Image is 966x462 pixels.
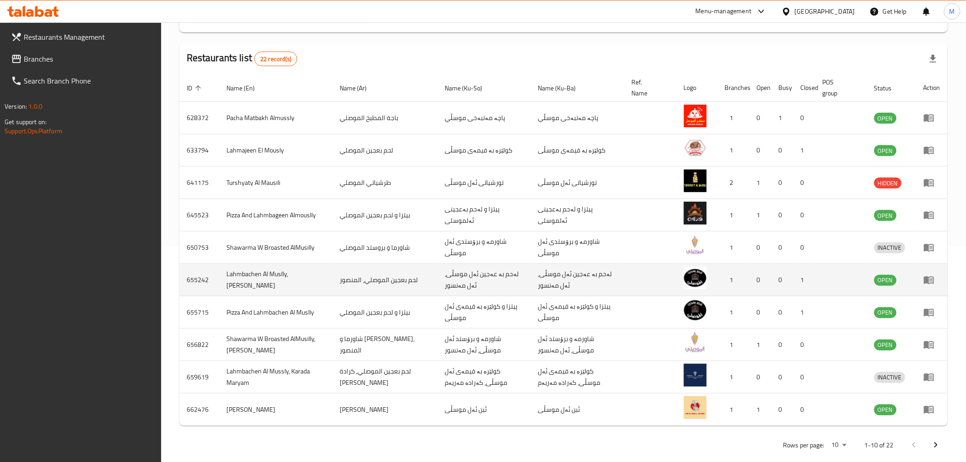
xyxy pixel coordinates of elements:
[5,125,63,137] a: Support.OpsPlatform
[793,394,815,426] td: 0
[772,394,793,426] td: 0
[4,48,161,70] a: Branches
[874,113,897,124] div: OPEN
[684,299,707,322] img: Pizza And Lahmbachen Al Muslly
[684,364,707,387] img: Lahmbachen Al Mussly, Karada Maryam
[772,134,793,167] td: 0
[795,6,855,16] div: [GEOGRAPHIC_DATA]
[437,167,531,199] td: تورشیاتی ئەل موسڵی
[437,199,531,231] td: پیتزا و لەحم بەعجینی ئەلموسلی
[924,242,940,253] div: Menu
[874,372,905,383] div: INACTIVE
[874,307,897,318] span: OPEN
[437,134,531,167] td: کولێرە بە قیمەی موسڵی
[750,264,772,296] td: 0
[950,6,955,16] span: M
[718,134,750,167] td: 1
[718,264,750,296] td: 1
[793,74,815,102] th: Closed
[332,361,437,394] td: لحم بعجين الموصلي, كرادة [PERSON_NAME]
[531,394,625,426] td: ئبن ئەل موسڵی
[684,396,707,419] img: Ibn Al Musili
[179,264,220,296] td: 655242
[874,178,902,189] span: HIDDEN
[793,167,815,199] td: 0
[750,329,772,361] td: 1
[227,83,267,94] span: Name (En)
[718,361,750,394] td: 1
[332,329,437,361] td: شاورما و [PERSON_NAME]، المنصور
[828,438,850,452] div: Rows per page:
[531,361,625,394] td: کولێرە بە قیمەی ئەل موسڵی، کەرادە مەریەم
[772,102,793,134] td: 1
[531,134,625,167] td: کولێرە بە قیمەی موسڵی
[718,167,750,199] td: 2
[684,137,707,160] img: Lahmajeen El Mously
[445,83,494,94] span: Name (Ku-So)
[179,167,220,199] td: 641175
[340,83,378,94] span: Name (Ar)
[179,361,220,394] td: 659619
[793,296,815,329] td: 1
[772,264,793,296] td: 0
[684,234,707,257] img: Shawarma W Broasted AlMusilly
[750,361,772,394] td: 0
[924,404,940,415] div: Menu
[220,264,333,296] td: Lahmbachen Al Muslly, [PERSON_NAME]
[772,74,793,102] th: Busy
[865,440,894,451] p: 1-10 of 22
[772,361,793,394] td: 0
[179,296,220,329] td: 655715
[874,404,897,415] span: OPEN
[254,52,297,66] div: Total records count
[772,167,793,199] td: 0
[793,134,815,167] td: 1
[437,394,531,426] td: ئبن ئەل موسڵی
[179,134,220,167] td: 633794
[718,74,750,102] th: Branches
[24,53,154,64] span: Branches
[874,372,905,383] span: INACTIVE
[750,394,772,426] td: 1
[793,102,815,134] td: 0
[4,70,161,92] a: Search Branch Phone
[783,440,824,451] p: Rows per page:
[874,146,897,156] span: OPEN
[874,340,897,351] div: OPEN
[874,145,897,156] div: OPEN
[28,100,42,112] span: 1.0.0
[750,199,772,231] td: 1
[538,83,588,94] span: Name (Ku-Ba)
[332,167,437,199] td: طرشياتي الموصلي
[531,231,625,264] td: شاورمە و برۆستدی ئەل موسڵی
[531,329,625,361] td: شاورمە و برۆستد ئەل موسڵی، ئەل مەنسور
[924,112,940,123] div: Menu
[874,83,904,94] span: Status
[874,275,897,286] div: OPEN
[677,74,718,102] th: Logo
[718,296,750,329] td: 1
[332,199,437,231] td: بيتزا و لحم بعجين الموصلي
[437,264,531,296] td: لەحم بە عەجین ئەل موسڵی، ئەل مەنسور
[750,102,772,134] td: 0
[793,361,815,394] td: 0
[874,210,897,221] div: OPEN
[220,361,333,394] td: Lahmbachen Al Mussly, Karada Maryam
[220,167,333,199] td: Turshyaty Al Mausili
[332,296,437,329] td: بيتزا و لحم بعجين الموصلي
[684,105,707,127] img: Pacha Matbakh Almussly
[220,329,333,361] td: Shawarma W Broasted AlMusilly, [PERSON_NAME]
[874,242,905,253] span: INACTIVE
[24,75,154,86] span: Search Branch Phone
[922,48,944,70] div: Export file
[793,329,815,361] td: 0
[332,264,437,296] td: لحم بعجين الموصلي، المنصور
[437,296,531,329] td: پیتزا و کولێرە بە قیمەی ئەل موسڵی
[750,134,772,167] td: 0
[187,83,204,94] span: ID
[5,116,47,128] span: Get support on:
